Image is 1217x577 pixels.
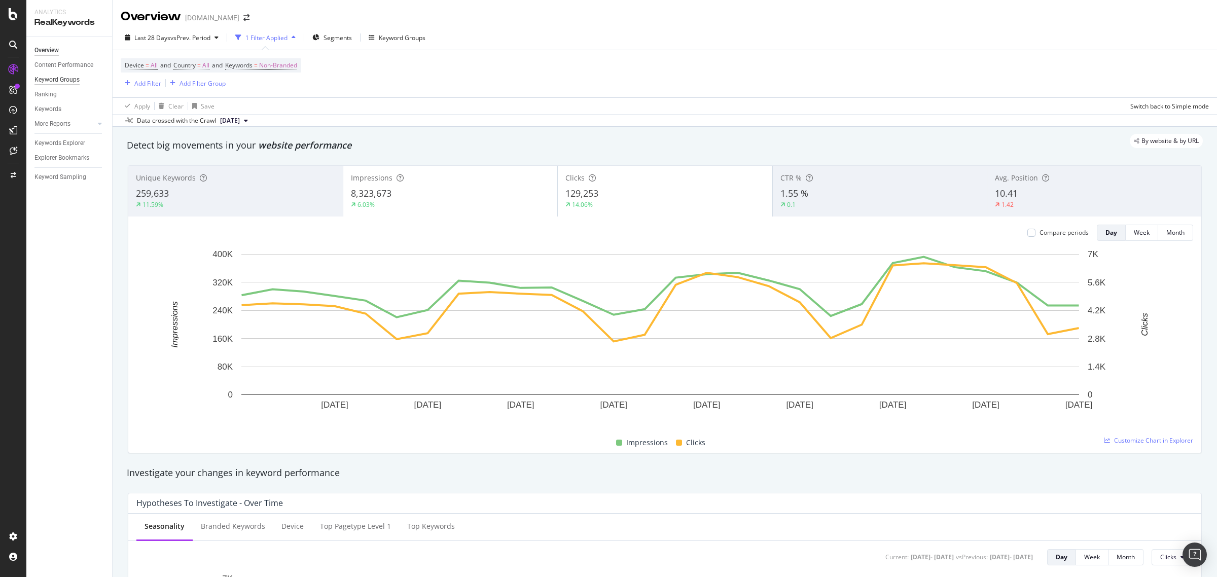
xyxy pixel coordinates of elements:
[180,79,226,88] div: Add Filter Group
[1183,543,1207,567] div: Open Intercom Messenger
[1088,306,1106,315] text: 4.2K
[1088,362,1106,372] text: 1.4K
[351,187,391,199] span: 8,323,673
[137,116,216,125] div: Data crossed with the Crawl
[34,104,105,115] a: Keywords
[201,102,214,111] div: Save
[136,173,196,183] span: Unique Keywords
[134,102,150,111] div: Apply
[173,61,196,69] span: Country
[1140,313,1150,336] text: Clicks
[155,98,184,114] button: Clear
[127,466,1203,480] div: Investigate your changes in keyword performance
[1047,549,1076,565] button: Day
[34,60,105,70] a: Content Performance
[170,33,210,42] span: vs Prev. Period
[212,306,233,315] text: 240K
[1126,98,1209,114] button: Switch back to Simple mode
[379,33,425,42] div: Keyword Groups
[1001,200,1014,209] div: 1.42
[321,400,348,410] text: [DATE]
[281,521,304,531] div: Device
[212,334,233,344] text: 160K
[1056,553,1067,561] div: Day
[365,29,429,46] button: Keyword Groups
[972,400,999,410] text: [DATE]
[885,553,909,561] div: Current:
[995,173,1038,183] span: Avg. Position
[245,33,288,42] div: 1 Filter Applied
[121,8,181,25] div: Overview
[34,45,59,56] div: Overview
[414,400,442,410] text: [DATE]
[626,437,668,449] span: Impressions
[1104,436,1193,445] a: Customize Chart in Explorer
[146,61,149,69] span: =
[1088,278,1106,287] text: 5.6K
[225,61,253,69] span: Keywords
[121,98,150,114] button: Apply
[212,278,233,287] text: 320K
[780,173,802,183] span: CTR %
[218,362,233,372] text: 80K
[134,33,170,42] span: Last 28 Days
[1088,249,1098,259] text: 7K
[1105,228,1117,237] div: Day
[160,61,171,69] span: and
[34,75,80,85] div: Keyword Groups
[1117,553,1135,561] div: Month
[693,400,721,410] text: [DATE]
[1084,553,1100,561] div: Week
[166,77,226,89] button: Add Filter Group
[1097,225,1126,241] button: Day
[259,58,297,73] span: Non-Branded
[1040,228,1089,237] div: Compare periods
[357,200,375,209] div: 6.03%
[565,173,585,183] span: Clicks
[1114,436,1193,445] span: Customize Chart in Explorer
[1076,549,1108,565] button: Week
[351,173,392,183] span: Impressions
[565,187,598,199] span: 129,253
[34,119,95,129] a: More Reports
[34,104,61,115] div: Keywords
[34,17,104,28] div: RealKeywords
[136,249,1184,425] svg: A chart.
[34,172,105,183] a: Keyword Sampling
[324,33,352,42] span: Segments
[990,553,1033,561] div: [DATE] - [DATE]
[1130,134,1203,148] div: legacy label
[34,119,70,129] div: More Reports
[136,187,169,199] span: 259,633
[1130,102,1209,111] div: Switch back to Simple mode
[34,89,57,100] div: Ranking
[185,13,239,23] div: [DOMAIN_NAME]
[407,521,455,531] div: Top Keywords
[228,390,233,400] text: 0
[911,553,954,561] div: [DATE] - [DATE]
[231,29,300,46] button: 1 Filter Applied
[34,45,105,56] a: Overview
[1065,400,1093,410] text: [DATE]
[1088,390,1092,400] text: 0
[780,187,808,199] span: 1.55 %
[151,58,158,73] span: All
[34,60,93,70] div: Content Performance
[34,172,86,183] div: Keyword Sampling
[1160,553,1176,561] span: Clicks
[145,521,185,531] div: Seasonality
[212,249,233,259] text: 400K
[34,153,89,163] div: Explorer Bookmarks
[220,116,240,125] span: 2025 Aug. 24th
[34,89,105,100] a: Ranking
[34,138,105,149] a: Keywords Explorer
[1158,225,1193,241] button: Month
[1134,228,1150,237] div: Week
[686,437,705,449] span: Clicks
[600,400,628,410] text: [DATE]
[34,153,105,163] a: Explorer Bookmarks
[134,79,161,88] div: Add Filter
[136,498,283,508] div: Hypotheses to Investigate - Over Time
[202,58,209,73] span: All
